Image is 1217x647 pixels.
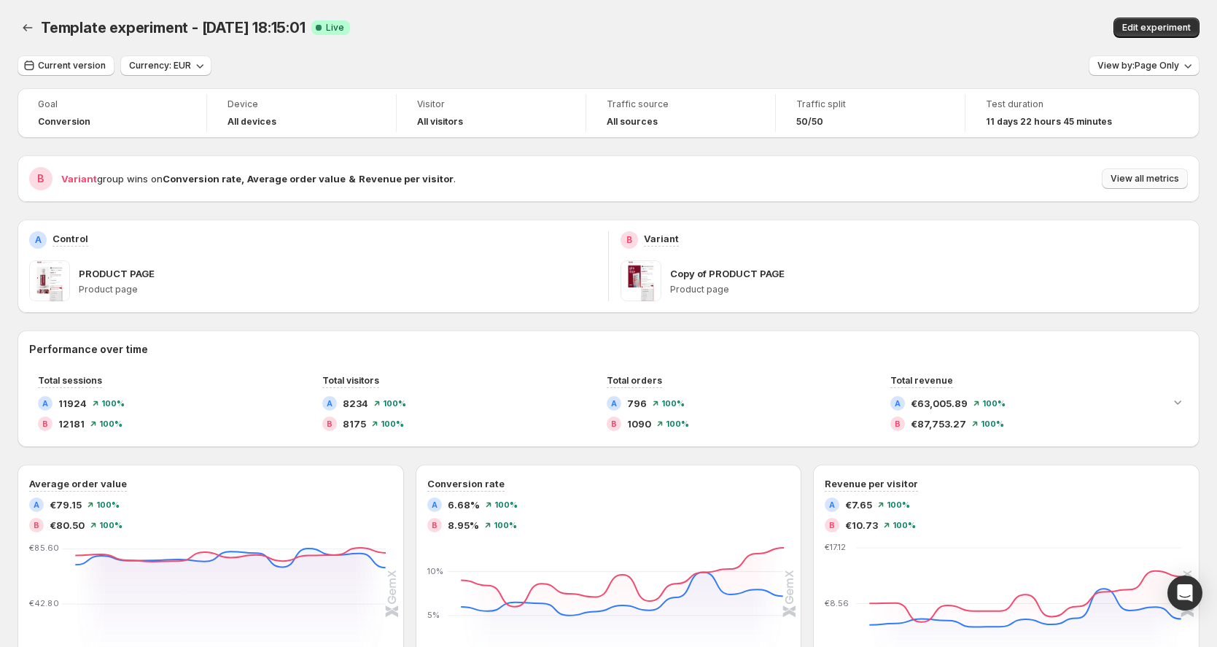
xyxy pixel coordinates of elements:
[621,260,661,301] img: Copy of PRODUCT PAGE
[626,234,632,246] h2: B
[163,173,241,185] strong: Conversion rate
[986,98,1135,110] span: Test duration
[61,173,97,185] span: Variant
[494,521,517,530] span: 100 %
[611,419,617,428] h2: B
[322,375,379,386] span: Total visitors
[38,60,106,71] span: Current version
[448,497,480,512] span: 6.68%
[911,396,968,411] span: €63,005.89
[796,116,823,128] span: 50/50
[825,542,846,552] text: €17.12
[448,518,479,532] span: 8.95%
[1167,576,1202,611] div: Open Intercom Messenger
[99,521,123,530] span: 100 %
[381,419,404,428] span: 100 %
[349,173,356,185] strong: &
[228,98,376,110] span: Device
[432,521,438,530] h2: B
[359,173,454,185] strong: Revenue per visitor
[228,97,376,129] a: DeviceAll devices
[427,476,505,491] h3: Conversion rate
[42,419,48,428] h2: B
[911,417,966,431] span: €87,753.27
[981,419,1004,428] span: 100 %
[29,476,127,491] h3: Average order value
[1113,18,1199,38] button: Edit experiment
[895,399,901,408] h2: A
[670,266,785,281] p: Copy of PRODUCT PAGE
[34,521,39,530] h2: B
[1097,60,1179,71] span: View by: Page Only
[228,116,276,128] h4: All devices
[96,500,120,509] span: 100 %
[38,116,90,128] span: Conversion
[29,543,59,553] text: €85.60
[29,598,59,608] text: €42.80
[241,173,244,185] strong: ,
[1122,22,1191,34] span: Edit experiment
[383,399,406,408] span: 100 %
[41,19,306,36] span: Template experiment - [DATE] 18:15:01
[607,97,755,129] a: Traffic sourceAll sources
[61,173,456,185] span: group wins on .
[670,284,1188,295] p: Product page
[627,396,647,411] span: 796
[101,399,125,408] span: 100 %
[53,231,88,246] p: Control
[845,518,878,532] span: €10.73
[607,98,755,110] span: Traffic source
[58,396,87,411] span: 11924
[343,396,368,411] span: 8234
[99,419,123,428] span: 100 %
[327,399,333,408] h2: A
[845,497,872,512] span: €7.65
[986,97,1135,129] a: Test duration11 days 22 hours 45 minutes
[417,98,565,110] span: Visitor
[796,98,944,110] span: Traffic split
[37,171,44,186] h2: B
[29,260,70,301] img: PRODUCT PAGE
[1102,168,1188,189] button: View all metrics
[890,375,953,386] span: Total revenue
[343,417,366,431] span: 8175
[18,55,114,76] button: Current version
[79,284,596,295] p: Product page
[895,419,901,428] h2: B
[326,22,344,34] span: Live
[120,55,211,76] button: Currency: EUR
[50,518,85,532] span: €80.50
[58,417,85,431] span: 12181
[38,97,186,129] a: GoalConversion
[427,610,440,620] text: 5%
[644,231,679,246] p: Variant
[129,60,191,71] span: Currency: EUR
[986,116,1112,128] span: 11 days 22 hours 45 minutes
[1167,392,1188,412] button: Expand chart
[50,497,82,512] span: €79.15
[607,375,662,386] span: Total orders
[34,500,39,509] h2: A
[796,97,944,129] a: Traffic split50/50
[666,419,689,428] span: 100 %
[829,521,835,530] h2: B
[825,476,918,491] h3: Revenue per visitor
[79,266,155,281] p: PRODUCT PAGE
[38,375,102,386] span: Total sessions
[825,598,849,608] text: €8.56
[247,173,346,185] strong: Average order value
[1089,55,1199,76] button: View by:Page Only
[327,419,333,428] h2: B
[42,399,48,408] h2: A
[607,116,658,128] h4: All sources
[611,399,617,408] h2: A
[829,500,835,509] h2: A
[494,500,518,509] span: 100 %
[432,500,438,509] h2: A
[18,18,38,38] button: Back
[427,566,443,576] text: 10%
[29,342,1188,357] h2: Performance over time
[661,399,685,408] span: 100 %
[35,234,42,246] h2: A
[1111,173,1179,185] span: View all metrics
